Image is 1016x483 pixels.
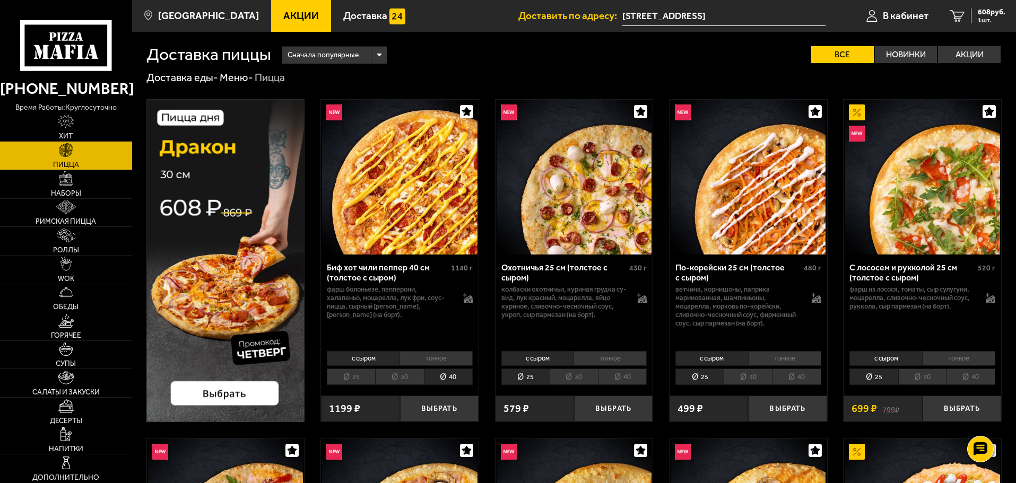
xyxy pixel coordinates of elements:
[503,403,529,414] span: 579 ₽
[501,444,517,460] img: Новинка
[220,71,253,84] a: Меню-
[574,396,653,421] button: Выбрать
[675,104,691,120] img: Новинка
[327,351,400,366] li: с сыром
[400,396,479,421] button: Выбрать
[36,218,96,225] span: Римская пицца
[622,6,826,26] span: проспект Науки, 4к2
[938,46,1001,63] label: Акции
[675,351,748,366] li: с сыром
[804,264,821,273] span: 480 г
[724,368,772,385] li: 30
[875,46,937,63] label: Новинки
[322,100,477,254] img: Биф хот чили пеппер 40 см (толстое с сыром)
[748,396,827,421] button: Выбрать
[53,247,79,254] span: Роллы
[59,133,73,140] span: Хит
[923,396,1001,421] button: Выбрать
[327,262,448,283] div: Биф хот чили пеппер 40 см (толстое с сыром)
[849,444,865,460] img: Акционный
[598,368,647,385] li: 40
[329,403,360,414] span: 1199 ₽
[622,6,826,26] input: Ваш адрес доставки
[49,445,83,453] span: Напитки
[845,100,1000,254] img: С лососем и рукколой 25 см (толстое с сыром)
[501,368,550,385] li: 25
[451,264,473,273] span: 1140 г
[146,46,271,63] h1: Доставка пиццы
[501,104,517,120] img: Новинка
[496,100,653,254] a: НовинкаОхотничья 25 см (толстое с сыром)
[158,11,259,21] span: [GEOGRAPHIC_DATA]
[978,17,1005,23] span: 1 шт.
[152,444,168,460] img: Новинка
[675,444,691,460] img: Новинка
[844,100,1001,254] a: АкционныйНовинкаС лососем и рукколой 25 см (толстое с сыром)
[283,11,319,21] span: Акции
[327,285,453,319] p: фарш болоньезе, пепперони, халапеньо, моцарелла, лук фри, соус-пицца, сырный [PERSON_NAME], [PERS...
[574,351,647,366] li: тонкое
[32,474,99,481] span: Дополнительно
[53,161,79,169] span: Пицца
[327,368,375,385] li: 25
[53,303,79,311] span: Обеды
[882,403,899,414] s: 799 ₽
[675,285,801,328] p: ветчина, корнишоны, паприка маринованная, шампиньоны, моцарелла, морковь по-корейски, сливочно-че...
[375,368,423,385] li: 30
[748,351,821,366] li: тонкое
[56,360,76,367] span: Супы
[326,444,342,460] img: Новинка
[321,100,479,254] a: НовинкаБиф хот чили пеппер 40 см (толстое с сыром)
[629,264,647,273] span: 430 г
[501,262,627,283] div: Охотничья 25 см (толстое с сыром)
[849,351,922,366] li: с сыром
[978,264,995,273] span: 520 г
[424,368,473,385] li: 40
[946,368,995,385] li: 40
[852,403,877,414] span: 699 ₽
[675,262,801,283] div: По-корейски 25 см (толстое с сыром)
[772,368,821,385] li: 40
[343,11,387,21] span: Доставка
[51,332,81,339] span: Горячее
[255,71,285,85] div: Пицца
[501,351,574,366] li: с сыром
[326,104,342,120] img: Новинка
[678,403,703,414] span: 499 ₽
[849,285,975,311] p: фарш из лосося, томаты, сыр сулугуни, моцарелла, сливочно-чесночный соус, руккола, сыр пармезан (...
[849,126,865,142] img: Новинка
[400,351,473,366] li: тонкое
[50,417,82,425] span: Десерты
[922,351,995,366] li: тонкое
[146,71,218,84] a: Доставка еды-
[51,190,81,197] span: Наборы
[288,45,359,65] span: Сначала популярные
[978,8,1005,16] span: 608 руб.
[518,11,622,21] span: Доставить по адресу:
[58,275,74,283] span: WOK
[389,8,405,24] img: 15daf4d41897b9f0e9f617042186c801.svg
[501,285,627,319] p: колбаски охотничьи, куриная грудка су-вид, лук красный, моцарелла, яйцо куриное, сливочно-чесночн...
[675,368,724,385] li: 25
[898,368,946,385] li: 30
[849,104,865,120] img: Акционный
[849,368,898,385] li: 25
[32,389,100,396] span: Салаты и закуски
[670,100,827,254] a: НовинкаПо-корейски 25 см (толстое с сыром)
[883,11,928,21] span: В кабинет
[550,368,598,385] li: 30
[811,46,874,63] label: Все
[497,100,652,254] img: Охотничья 25 см (толстое с сыром)
[849,262,975,283] div: С лососем и рукколой 25 см (толстое с сыром)
[671,100,826,254] img: По-корейски 25 см (толстое с сыром)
